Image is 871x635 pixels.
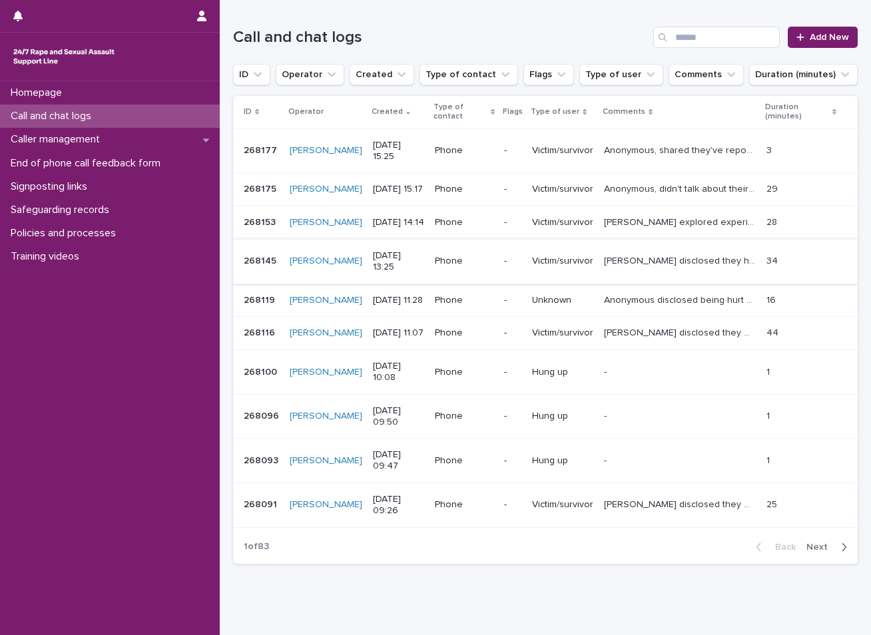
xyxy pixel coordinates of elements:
p: End of phone call feedback form [5,157,171,170]
p: Phone [435,327,493,339]
p: Victim/survivor [532,499,593,511]
p: Jade explored experience of S.V by dad as a child, and other form of abuse in relationships in th... [604,214,758,228]
button: Type of user [579,64,663,85]
p: [DATE] 09:47 [373,449,424,472]
p: Anonymous, didn't talk about their experience, but they explored feelings and thoughts around how... [604,181,758,195]
p: 34 [766,253,780,267]
p: 268119 [244,292,278,306]
p: 3 [766,142,774,156]
p: - [604,453,609,467]
p: Signposting links [5,180,98,193]
p: Victim/survivor [532,184,593,195]
p: [DATE] 11:07 [373,327,424,339]
button: Back [745,541,801,553]
p: Phone [435,256,493,267]
p: 268175 [244,181,279,195]
button: Next [801,541,858,553]
p: - [504,145,521,156]
p: - [504,411,521,422]
img: rhQMoQhaT3yELyF149Cw [11,43,117,70]
p: 268177 [244,142,280,156]
p: 16 [766,292,778,306]
button: Created [350,64,414,85]
p: 44 [766,325,781,339]
p: - [504,295,521,306]
p: - [504,184,521,195]
p: [DATE] 09:26 [373,494,424,517]
p: ID [244,105,252,119]
button: Type of contact [420,64,518,85]
p: - [504,499,521,511]
p: 268116 [244,325,278,339]
p: - [504,256,521,267]
p: Georgie disclosed they had legal stuff going on at their former workplace around sexual harassmen... [604,253,758,267]
p: [DATE] 10:08 [373,361,424,383]
p: Owen disclosed they experienced S.V by older men from the age of 11. Visitor explored other form ... [604,325,758,339]
tr: 268175268175 [PERSON_NAME] [DATE] 15:17Phone-Victim/survivorAnonymous, didn't talk about their ex... [233,173,858,206]
p: Flags [503,105,523,119]
tr: 268153268153 [PERSON_NAME] [DATE] 14:14Phone-Victim/survivor[PERSON_NAME] explored experience of ... [233,206,858,240]
p: Duration (minutes) [765,100,829,124]
a: Add New [788,27,858,48]
button: ID [233,64,270,85]
p: - [604,364,609,378]
p: Comments [603,105,645,119]
p: Created [372,105,403,119]
p: 268100 [244,364,280,378]
p: Phone [435,411,493,422]
a: [PERSON_NAME] [290,256,362,267]
span: Next [806,542,836,552]
tr: 268119268119 [PERSON_NAME] [DATE] 11:28Phone-UnknownAnonymous disclosed being hurt by a man. they... [233,284,858,317]
p: Operator [288,105,324,119]
p: Unknown [532,295,593,306]
p: Safeguarding records [5,204,120,216]
p: Call and chat logs [5,110,102,122]
tr: 268093268093 [PERSON_NAME] [DATE] 09:47Phone-Hung up-- 11 [233,439,858,483]
tr: 268177268177 [PERSON_NAME] [DATE] 15:25Phone-Victim/survivorAnonymous, shared they've reported ev... [233,128,858,173]
p: Hung up [532,367,593,378]
button: Comments [669,64,744,85]
a: [PERSON_NAME] [290,145,362,156]
button: Operator [276,64,344,85]
p: 268145 [244,253,279,267]
p: Phone [435,145,493,156]
p: [DATE] 13:25 [373,250,424,273]
tr: 268091268091 [PERSON_NAME] [DATE] 09:26Phone-Victim/survivor[PERSON_NAME] disclosed they experien... [233,483,858,527]
a: [PERSON_NAME] [290,217,362,228]
p: Victim/survivor [532,217,593,228]
p: 28 [766,214,780,228]
p: [DATE] 09:50 [373,405,424,428]
p: [DATE] 11:28 [373,295,424,306]
p: 29 [766,181,780,195]
p: Phone [435,217,493,228]
input: Search [653,27,780,48]
p: - [504,327,521,339]
p: 1 [766,453,772,467]
a: [PERSON_NAME] [290,327,362,339]
p: 268096 [244,408,282,422]
p: 268153 [244,214,278,228]
p: Phone [435,295,493,306]
a: [PERSON_NAME] [290,184,362,195]
p: Training videos [5,250,90,263]
a: [PERSON_NAME] [290,499,362,511]
a: [PERSON_NAME] [290,367,362,378]
p: [DATE] 15:17 [373,184,424,195]
p: Type of user [531,105,579,119]
p: Anonymous disclosed being hurt by a man. they shared feelings on that but didn't explore. Visitor... [604,292,758,306]
p: 1 of 83 [233,530,280,563]
p: Phone [435,455,493,467]
p: - [504,367,521,378]
a: [PERSON_NAME] [290,411,362,422]
p: - [604,408,609,422]
p: Policies and processes [5,227,127,240]
p: Phone [435,499,493,511]
tr: 268100268100 [PERSON_NAME] [DATE] 10:08Phone-Hung up-- 11 [233,350,858,395]
p: 268093 [244,453,281,467]
span: Back [767,542,796,552]
p: Victim/survivor [532,145,593,156]
span: Add New [810,33,849,42]
p: 268091 [244,497,280,511]
p: 1 [766,364,772,378]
